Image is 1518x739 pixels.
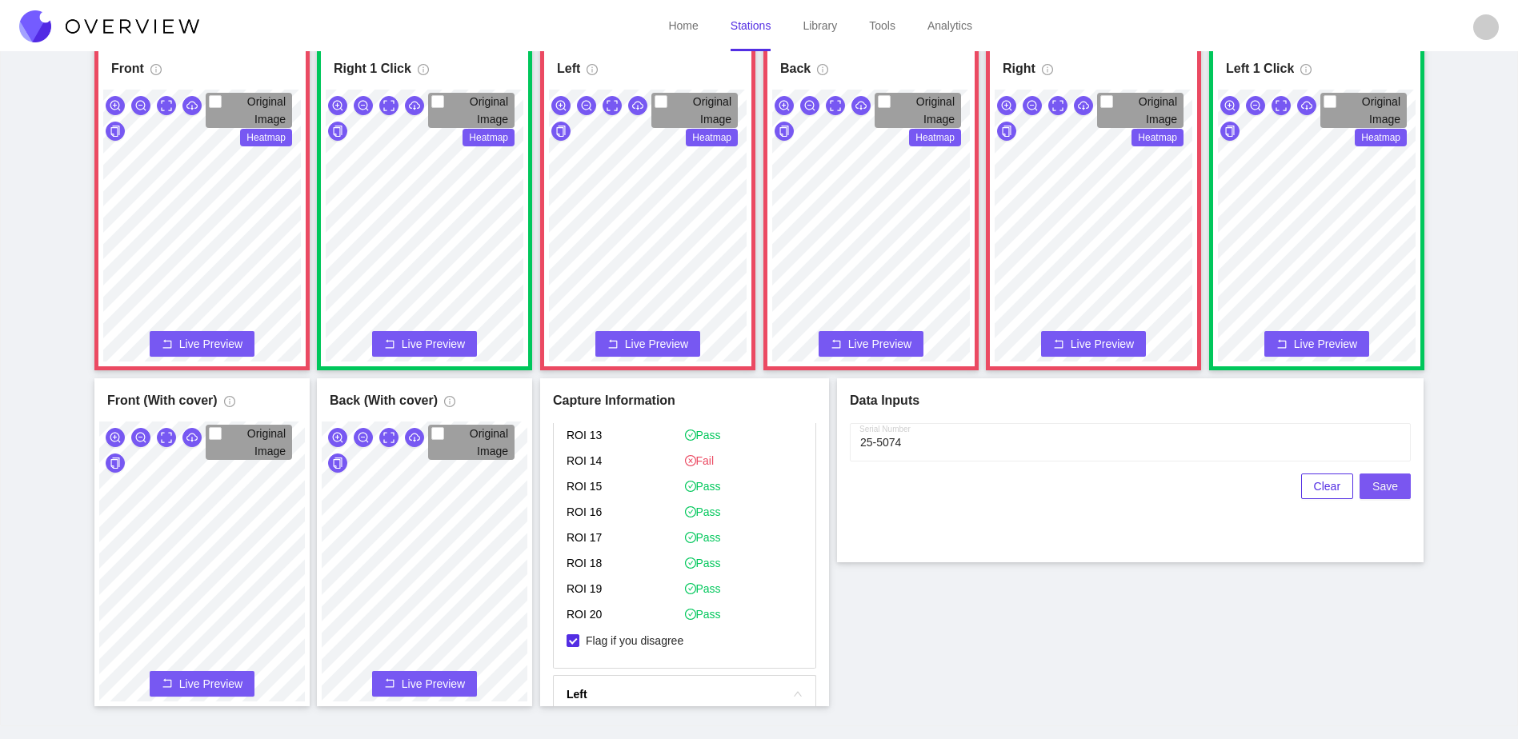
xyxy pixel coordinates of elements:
[162,677,173,690] span: rollback
[247,427,286,457] span: Original Image
[625,336,688,352] span: Live Preview
[1052,100,1063,113] span: expand
[555,126,567,138] span: copy
[384,677,395,690] span: rollback
[1224,100,1236,113] span: zoom-in
[1360,473,1411,499] button: Save
[1226,59,1294,78] h1: Left 1 Click
[354,96,373,115] button: zoom-out
[354,428,373,447] button: zoom-out
[1027,100,1038,113] span: zoom-out
[379,428,399,447] button: expand
[685,453,715,469] span: Fail
[372,671,477,697] button: rollbackLive Preview
[685,481,696,492] span: check-circle
[157,96,176,115] button: expand
[668,19,698,32] a: Home
[135,100,146,113] span: zoom-out
[628,96,647,115] button: cloud-download
[551,122,571,141] button: copy
[402,676,465,692] span: Live Preview
[409,432,420,445] span: cloud-download
[567,526,685,552] p: ROI 17
[779,100,790,113] span: zoom-in
[157,428,176,447] button: expand
[1301,100,1312,113] span: cloud-download
[685,532,696,543] span: check-circle
[1272,96,1291,115] button: expand
[685,504,721,520] span: Pass
[581,100,592,113] span: zoom-out
[334,59,411,78] h1: Right 1 Click
[1053,338,1064,351] span: rollback
[567,475,685,501] p: ROI 15
[779,126,790,138] span: copy
[1001,126,1012,138] span: copy
[358,100,369,113] span: zoom-out
[1139,95,1177,126] span: Original Image
[470,95,508,126] span: Original Image
[150,671,254,697] button: rollbackLive Preview
[685,529,721,545] span: Pass
[1372,477,1398,495] span: Save
[859,423,911,436] label: Serial Number
[379,96,399,115] button: expand
[909,129,961,146] span: Heatmap
[463,129,515,146] span: Heatmap
[555,100,567,113] span: zoom-in
[182,428,202,447] button: cloud-download
[161,432,172,445] span: expand
[358,432,369,445] span: zoom-out
[869,19,895,32] a: Tools
[1250,100,1261,113] span: zoom-out
[444,396,455,413] span: info-circle
[1131,129,1184,146] span: Heatmap
[1048,96,1067,115] button: expand
[693,95,731,126] span: Original Image
[775,122,794,141] button: copy
[186,432,198,445] span: cloud-download
[135,432,146,445] span: zoom-out
[405,96,424,115] button: cloud-download
[107,391,218,410] h1: Front (With cover)
[110,432,121,445] span: zoom-in
[1220,96,1240,115] button: zoom-in
[685,506,696,517] span: check-circle
[553,391,816,410] h1: Capture Information
[567,552,685,577] p: ROI 18
[685,555,721,571] span: Pass
[402,336,465,352] span: Live Preview
[328,122,347,141] button: copy
[731,19,771,32] a: Stations
[793,689,803,699] span: right
[332,100,343,113] span: zoom-in
[131,428,150,447] button: zoom-out
[997,122,1016,141] button: copy
[418,64,429,82] span: info-circle
[1294,336,1357,352] span: Live Preview
[111,59,144,78] h1: Front
[685,557,696,569] span: check-circle
[632,100,643,113] span: cloud-download
[685,478,721,494] span: Pass
[685,427,721,443] span: Pass
[1042,64,1053,82] span: info-circle
[686,129,738,146] span: Heatmap
[328,453,347,473] button: copy
[607,338,619,351] span: rollback
[19,10,199,42] img: Overview
[1276,100,1287,113] span: expand
[819,331,923,357] button: rollbackLive Preview
[817,64,828,82] span: info-circle
[1355,129,1407,146] span: Heatmap
[110,126,121,138] span: copy
[1300,64,1312,82] span: info-circle
[179,336,242,352] span: Live Preview
[567,501,685,526] p: ROI 16
[247,95,286,126] span: Original Image
[685,583,696,594] span: check-circle
[150,64,162,82] span: info-circle
[106,428,125,447] button: zoom-in
[804,100,815,113] span: zoom-out
[1001,100,1012,113] span: zoom-in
